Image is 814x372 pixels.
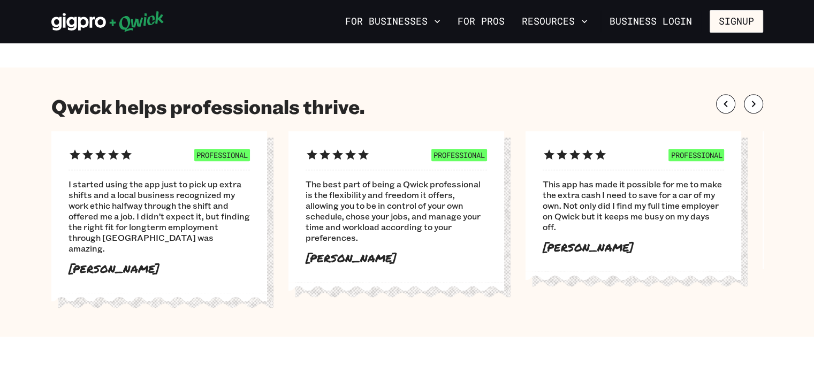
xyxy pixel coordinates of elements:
span: PROFESSIONAL [194,149,250,161]
p: [PERSON_NAME] [543,241,724,254]
span: I started using the app just to pick up extra shifts and a local business recognized my work ethi... [69,179,250,254]
button: For Businesses [341,12,445,31]
button: Resources [518,12,592,31]
span: PROFESSIONAL [431,149,487,161]
p: [PERSON_NAME] [69,262,250,276]
h1: Qwick helps professionals thrive. [51,94,364,118]
a: For Pros [453,12,509,31]
button: Signup [710,10,763,33]
span: PROFESSIONAL [668,149,724,161]
a: Business Login [600,10,701,33]
p: [PERSON_NAME] [306,252,487,265]
span: This app has made it possible for me to make the extra cash I need to save for a car of my own. N... [543,179,724,232]
span: The best part of being a Qwick professional is the flexibility and freedom it offers, allowing yo... [306,179,487,243]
